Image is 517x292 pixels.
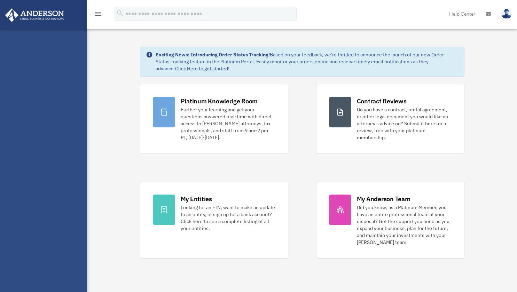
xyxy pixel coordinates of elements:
[357,195,410,203] div: My Anderson Team
[140,84,288,154] a: Platinum Knowledge Room Further your learning and get your questions answered real-time with dire...
[316,182,464,259] a: My Anderson Team Did you know, as a Platinum Member, you have an entire professional team at your...
[357,97,407,105] div: Contract Reviews
[140,182,288,259] a: My Entities Looking for an EIN, want to make an update to an entity, or sign up for a bank accoun...
[501,9,512,19] img: User Pic
[94,12,102,18] a: menu
[156,51,459,72] div: Based on your feedback, we're thrilled to announce the launch of our new Order Status Tracking fe...
[156,52,270,58] strong: Exciting News: Introducing Order Status Tracking!
[316,84,464,154] a: Contract Reviews Do you have a contract, rental agreement, or other legal document you would like...
[181,195,212,203] div: My Entities
[175,65,229,72] a: Click Here to get started!
[181,204,275,232] div: Looking for an EIN, want to make an update to an entity, or sign up for a bank account? Click her...
[357,106,452,141] div: Do you have a contract, rental agreement, or other legal document you would like an attorney's ad...
[181,97,258,105] div: Platinum Knowledge Room
[357,204,452,246] div: Did you know, as a Platinum Member, you have an entire professional team at your disposal? Get th...
[3,8,66,22] img: Anderson Advisors Platinum Portal
[116,9,124,17] i: search
[94,10,102,18] i: menu
[181,106,275,141] div: Further your learning and get your questions answered real-time with direct access to [PERSON_NAM...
